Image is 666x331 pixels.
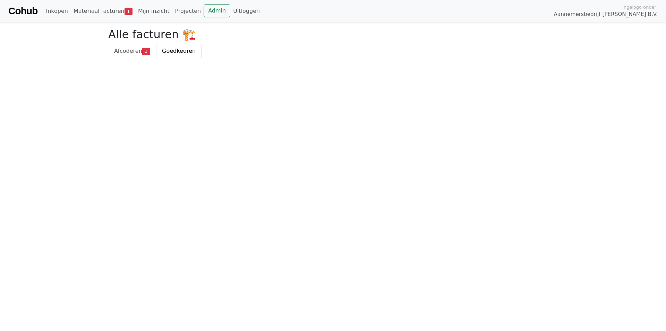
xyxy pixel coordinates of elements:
a: Cohub [8,3,37,19]
a: Admin [204,4,230,17]
a: Uitloggen [230,4,263,18]
a: Inkopen [43,4,70,18]
span: Goedkeuren [162,48,196,54]
span: Ingelogd onder: [622,4,658,10]
a: Mijn inzicht [135,4,172,18]
a: Projecten [172,4,204,18]
a: Goedkeuren [156,44,202,58]
span: 1 [142,48,150,55]
h2: Alle facturen 🏗️ [108,28,558,41]
a: Materiaal facturen1 [71,4,135,18]
span: 1 [125,8,133,15]
span: Aannemersbedrijf [PERSON_NAME] B.V. [554,10,658,18]
span: Afcoderen [114,48,142,54]
a: Afcoderen1 [108,44,156,58]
